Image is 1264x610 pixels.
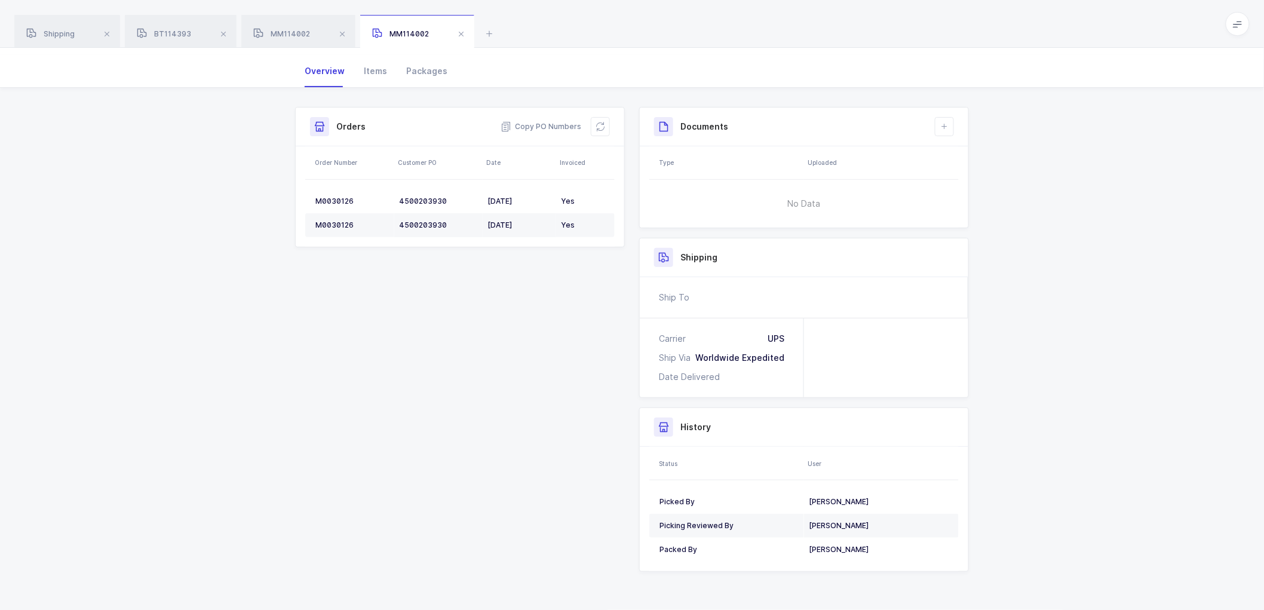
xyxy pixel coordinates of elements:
div: Status [659,459,800,468]
div: Date [486,158,553,167]
div: UPS [768,333,784,345]
div: Overview [295,55,354,87]
div: Items [354,55,397,87]
div: 4500203930 [399,220,478,230]
div: [DATE] [487,220,551,230]
div: Carrier [659,333,691,345]
div: M0030126 [315,220,389,230]
div: 4500203930 [399,197,478,206]
div: Picked By [659,497,799,507]
div: User [808,459,955,468]
div: [PERSON_NAME] [809,497,949,507]
span: MM114002 [372,29,429,38]
span: MM114002 [253,29,310,38]
button: Copy PO Numbers [501,121,581,133]
div: Uploaded [808,158,955,167]
div: Ship Via [659,352,695,364]
div: [PERSON_NAME] [809,521,949,531]
h3: Documents [680,121,728,133]
span: Yes [561,220,575,229]
div: M0030126 [315,197,389,206]
div: Order Number [315,158,391,167]
span: BT114393 [137,29,191,38]
span: Yes [561,197,575,206]
div: Ship To [659,292,689,304]
div: Customer PO [398,158,479,167]
h3: History [680,421,711,433]
div: Picking Reviewed By [659,521,799,531]
div: [DATE] [487,197,551,206]
div: Worldwide Expedited [695,352,784,364]
span: No Data [727,186,882,222]
span: Shipping [26,29,75,38]
div: Packed By [659,545,799,554]
div: [PERSON_NAME] [809,545,949,554]
div: Invoiced [560,158,611,167]
h3: Orders [336,121,366,133]
div: Type [659,158,800,167]
h3: Shipping [680,252,717,263]
div: Date Delivered [659,371,725,383]
div: Packages [397,55,457,87]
